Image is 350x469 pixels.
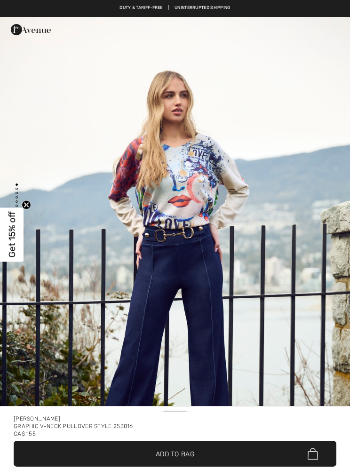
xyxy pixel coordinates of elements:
[11,20,51,39] img: 1ère Avenue
[14,422,336,430] div: Graphic V-neck Pullover Style 253816
[7,212,17,258] span: Get 15% off
[22,200,31,209] button: Close teaser
[14,415,336,422] div: [PERSON_NAME]
[308,448,318,460] img: Bag.svg
[14,441,336,467] button: Add to Bag
[156,449,194,459] span: Add to Bag
[14,430,36,437] span: CA$ 155
[11,25,51,33] a: 1ère Avenue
